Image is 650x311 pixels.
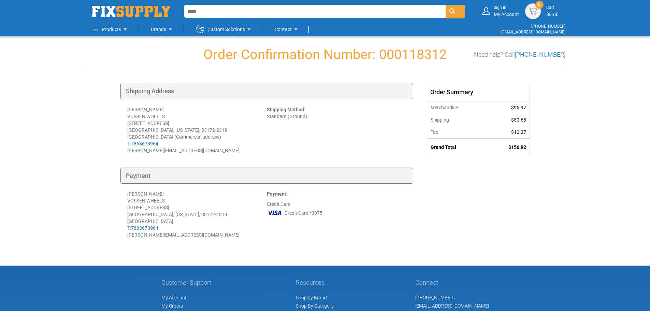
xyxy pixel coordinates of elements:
a: [PHONE_NUMBER] [415,295,454,300]
span: $95.97 [511,105,526,110]
span: $0.00 [546,12,559,17]
strong: Shipping Method: [267,107,305,112]
th: Tax [427,126,487,139]
a: Products [93,23,129,36]
div: Order Summary [427,83,530,101]
span: My Orders [161,303,183,309]
span: Credit Card *3075 [285,210,322,216]
span: My Account [161,295,187,300]
th: Shipping [427,114,487,126]
div: [PERSON_NAME] VOSSEN WHEELS [STREET_ADDRESS] [GEOGRAPHIC_DATA], [US_STATE], 33172-2319 [GEOGRAPHI... [127,190,267,238]
a: [PHONE_NUMBER] [515,51,565,58]
small: Cart [546,5,559,11]
a: Shop By Category [296,303,334,309]
a: 7863673964 [131,141,158,146]
div: [PERSON_NAME] VOSSEN WHEELS [STREET_ADDRESS] [GEOGRAPHIC_DATA], [US_STATE], 33172-2319 [GEOGRAPHI... [127,106,267,154]
div: My Account [494,5,519,17]
a: Custom Solutions [196,23,253,36]
th: Merchandise [427,101,487,114]
small: Sign in [494,5,519,11]
h5: Resources [296,279,334,286]
span: $10.27 [511,129,526,135]
span: 0 [538,2,540,8]
a: [EMAIL_ADDRESS][DOMAIN_NAME] [501,30,565,34]
a: 7863673964 [131,225,158,231]
h1: Order Confirmation Number: 000118312 [85,47,565,62]
h5: Connect [415,279,489,286]
a: [PHONE_NUMBER] [531,24,565,29]
div: Shipping Address [120,83,413,99]
strong: Payment: [267,191,288,197]
span: $50.68 [511,117,526,123]
span: $156.92 [508,144,526,150]
a: Brands [151,23,174,36]
img: VI [267,208,283,218]
div: Credit Card [267,190,406,238]
div: Payment [120,168,413,184]
a: Contact [275,23,300,36]
a: store logo [92,6,170,17]
strong: Grand Total [431,144,456,150]
img: Fix Industrial Supply [92,6,170,17]
a: [EMAIL_ADDRESS][DOMAIN_NAME] [415,303,489,309]
div: Standard (Ground) [267,106,406,154]
h3: Need help? Call [474,51,565,58]
a: Shop by Brand [296,295,327,300]
h5: Customer Support [161,279,215,286]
